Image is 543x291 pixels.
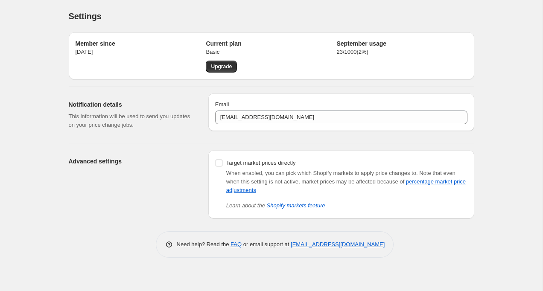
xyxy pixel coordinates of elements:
[226,170,418,176] span: When enabled, you can pick which Shopify markets to apply price changes to.
[211,63,232,70] span: Upgrade
[215,101,229,108] span: Email
[267,202,325,209] a: Shopify markets feature
[69,12,102,21] span: Settings
[336,39,467,48] h2: September usage
[242,241,291,247] span: or email support at
[336,48,467,56] p: 23 / 1000 ( 2 %)
[226,170,466,193] span: Note that even when this setting is not active, market prices may be affected because of
[177,241,231,247] span: Need help? Read the
[69,100,195,109] h2: Notification details
[206,61,237,73] a: Upgrade
[206,39,336,48] h2: Current plan
[206,48,336,56] p: Basic
[69,157,195,166] h2: Advanced settings
[69,112,195,129] p: This information will be used to send you updates on your price change jobs.
[291,241,385,247] a: [EMAIL_ADDRESS][DOMAIN_NAME]
[76,48,206,56] p: [DATE]
[231,241,242,247] a: FAQ
[226,202,325,209] i: Learn about the
[226,160,296,166] span: Target market prices directly
[76,39,206,48] h2: Member since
